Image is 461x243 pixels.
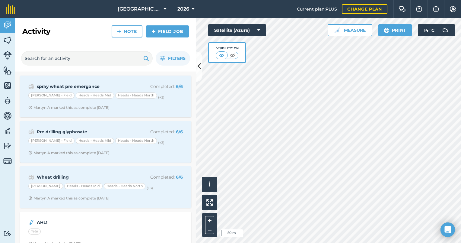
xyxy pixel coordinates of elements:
img: svg+xml;base64,PD94bWwgdmVyc2lvbj0iMS4wIiBlbmNvZGluZz0idXRmLTgiPz4KPCEtLSBHZW5lcmF0b3I6IEFkb2JlIE... [3,231,12,236]
img: svg+xml;base64,PD94bWwgdmVyc2lvbj0iMS4wIiBlbmNvZGluZz0idXRmLTgiPz4KPCEtLSBHZW5lcmF0b3I6IEFkb2JlIE... [439,24,451,36]
p: Completed : [135,83,183,90]
a: spray wheat pre emerganceCompleted: 6/6[PERSON_NAME] - FieldHeads - Heads MidHeads - Heads North(... [24,79,188,114]
a: Change plan [342,4,387,14]
img: A cog icon [449,6,456,12]
img: svg+xml;base64,PD94bWwgdmVyc2lvbj0iMS4wIiBlbmNvZGluZz0idXRmLTgiPz4KPCEtLSBHZW5lcmF0b3I6IEFkb2JlIE... [3,21,12,30]
div: Martyn A marked this as complete [DATE] [28,105,110,110]
div: Martyn A marked this as complete [DATE] [28,151,110,155]
img: svg+xml;base64,PD94bWwgdmVyc2lvbj0iMS4wIiBlbmNvZGluZz0idXRmLTgiPz4KPCEtLSBHZW5lcmF0b3I6IEFkb2JlIE... [3,126,12,135]
span: 14 ° C [424,24,434,36]
img: svg+xml;base64,PD94bWwgdmVyc2lvbj0iMS4wIiBlbmNvZGluZz0idXRmLTgiPz4KPCEtLSBHZW5lcmF0b3I6IEFkb2JlIE... [3,157,12,165]
span: Filters [168,55,186,62]
strong: 6 / 6 [176,129,183,134]
img: Two speech bubbles overlapping with the left bubble in the forefront [399,6,406,12]
span: [GEOGRAPHIC_DATA] [118,5,161,13]
strong: 6 / 6 [176,84,183,89]
small: (+ 3 ) [158,141,164,145]
small: (+ 3 ) [147,186,153,190]
div: Heads - Heads North [104,183,145,189]
img: svg+xml;base64,PD94bWwgdmVyc2lvbj0iMS4wIiBlbmNvZGluZz0idXRmLTgiPz4KPCEtLSBHZW5lcmF0b3I6IEFkb2JlIE... [28,219,34,226]
small: (+ 3 ) [158,95,164,99]
div: Heads - Heads Mid [76,138,114,144]
img: A question mark icon [415,6,423,12]
img: svg+xml;base64,PHN2ZyB4bWxucz0iaHR0cDovL3d3dy53My5vcmcvMjAwMC9zdmciIHdpZHRoPSI1MCIgaGVpZ2h0PSI0MC... [229,52,236,58]
div: [PERSON_NAME] - Field [28,138,75,144]
div: Heads - Heads Mid [76,92,114,99]
button: Filters [156,51,190,66]
img: fieldmargin Logo [6,4,15,14]
button: i [202,177,217,192]
img: Four arrows, one pointing top left, one top right, one bottom right and the last bottom left [206,199,213,206]
img: svg+xml;base64,PHN2ZyB4bWxucz0iaHR0cDovL3d3dy53My5vcmcvMjAwMC9zdmciIHdpZHRoPSIxNyIgaGVpZ2h0PSIxNy... [433,5,439,13]
button: – [205,225,214,234]
a: Pre drilling glyphosateCompleted: 6/6[PERSON_NAME] - FieldHeads - Heads MidHeads - Heads North(+3... [24,125,188,159]
strong: AHL1 [37,219,132,226]
img: svg+xml;base64,PHN2ZyB4bWxucz0iaHR0cDovL3d3dy53My5vcmcvMjAwMC9zdmciIHdpZHRoPSIxOSIgaGVpZ2h0PSIyNC... [143,55,149,62]
img: Clock with arrow pointing clockwise [28,105,32,109]
div: Martyn A marked this as complete [DATE] [28,196,110,201]
img: svg+xml;base64,PD94bWwgdmVyc2lvbj0iMS4wIiBlbmNvZGluZz0idXRmLTgiPz4KPCEtLSBHZW5lcmF0b3I6IEFkb2JlIE... [3,141,12,151]
img: svg+xml;base64,PD94bWwgdmVyc2lvbj0iMS4wIiBlbmNvZGluZz0idXRmLTgiPz4KPCEtLSBHZW5lcmF0b3I6IEFkb2JlIE... [28,83,34,90]
img: svg+xml;base64,PHN2ZyB4bWxucz0iaHR0cDovL3d3dy53My5vcmcvMjAwMC9zdmciIHdpZHRoPSI1NiIgaGVpZ2h0PSI2MC... [3,36,12,45]
img: Ruler icon [334,27,340,33]
input: Search for an activity [21,51,153,66]
p: Completed : [135,174,183,180]
img: svg+xml;base64,PD94bWwgdmVyc2lvbj0iMS4wIiBlbmNvZGluZz0idXRmLTgiPz4KPCEtLSBHZW5lcmF0b3I6IEFkb2JlIE... [3,111,12,120]
div: [PERSON_NAME] - Field [28,92,75,99]
img: svg+xml;base64,PHN2ZyB4bWxucz0iaHR0cDovL3d3dy53My5vcmcvMjAwMC9zdmciIHdpZHRoPSI1NiIgaGVpZ2h0PSI2MC... [3,66,12,75]
a: Field Job [146,25,189,37]
img: svg+xml;base64,PD94bWwgdmVyc2lvbj0iMS4wIiBlbmNvZGluZz0idXRmLTgiPz4KPCEtLSBHZW5lcmF0b3I6IEFkb2JlIE... [28,173,34,181]
p: Completed : [135,128,183,135]
img: Clock with arrow pointing clockwise [28,151,32,155]
div: Heads - Heads Mid [64,183,103,189]
h2: Activity [22,27,50,36]
button: + [205,216,214,225]
div: Open Intercom Messenger [440,222,455,237]
div: Heads - Heads North [115,92,157,99]
a: Wheat drillingCompleted: 6/6[PERSON_NAME]Heads - Heads MidHeads - Heads North(+3)Clock with arrow... [24,170,188,204]
strong: 6 / 6 [176,174,183,180]
button: Measure [328,24,372,36]
img: svg+xml;base64,PHN2ZyB4bWxucz0iaHR0cDovL3d3dy53My5vcmcvMjAwMC9zdmciIHdpZHRoPSI1MCIgaGVpZ2h0PSI0MC... [218,52,225,58]
img: svg+xml;base64,PHN2ZyB4bWxucz0iaHR0cDovL3d3dy53My5vcmcvMjAwMC9zdmciIHdpZHRoPSIxOSIgaGVpZ2h0PSIyNC... [384,27,389,34]
span: 2026 [177,5,189,13]
img: svg+xml;base64,PHN2ZyB4bWxucz0iaHR0cDovL3d3dy53My5vcmcvMjAwMC9zdmciIHdpZHRoPSI1NiIgaGVpZ2h0PSI2MC... [3,81,12,90]
div: Tets [28,228,41,235]
img: svg+xml;base64,PHN2ZyB4bWxucz0iaHR0cDovL3d3dy53My5vcmcvMjAwMC9zdmciIHdpZHRoPSIxNCIgaGVpZ2h0PSIyNC... [151,28,156,35]
strong: spray wheat pre emergance [37,83,132,90]
img: svg+xml;base64,PHN2ZyB4bWxucz0iaHR0cDovL3d3dy53My5vcmcvMjAwMC9zdmciIHdpZHRoPSIxNCIgaGVpZ2h0PSIyNC... [117,28,121,35]
img: svg+xml;base64,PD94bWwgdmVyc2lvbj0iMS4wIiBlbmNvZGluZz0idXRmLTgiPz4KPCEtLSBHZW5lcmF0b3I6IEFkb2JlIE... [3,96,12,105]
a: Note [112,25,142,37]
strong: Wheat drilling [37,174,132,180]
div: Heads - Heads North [115,138,157,144]
button: Satellite (Azure) [208,24,266,36]
span: Current plan : PLUS [297,6,337,12]
div: [PERSON_NAME] [28,183,63,189]
button: 14 °C [418,24,455,36]
img: svg+xml;base64,PD94bWwgdmVyc2lvbj0iMS4wIiBlbmNvZGluZz0idXRmLTgiPz4KPCEtLSBHZW5lcmF0b3I6IEFkb2JlIE... [28,128,34,135]
strong: Pre drilling glyphosate [37,128,132,135]
img: Clock with arrow pointing clockwise [28,196,32,200]
button: Print [378,24,412,36]
img: svg+xml;base64,PD94bWwgdmVyc2lvbj0iMS4wIiBlbmNvZGluZz0idXRmLTgiPz4KPCEtLSBHZW5lcmF0b3I6IEFkb2JlIE... [3,51,12,60]
div: Visibility: On [216,46,239,51]
span: i [209,180,211,188]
